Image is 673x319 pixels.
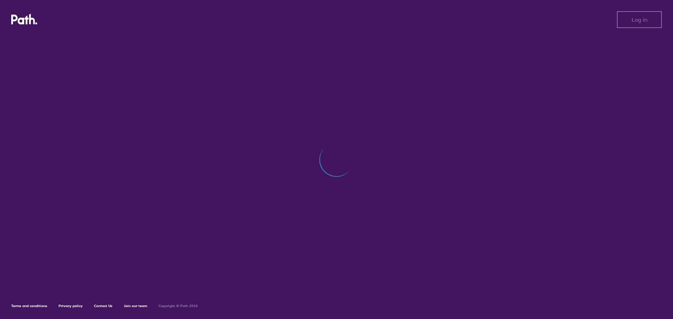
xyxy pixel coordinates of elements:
a: Privacy policy [59,304,83,308]
a: Join our team [124,304,147,308]
a: Terms and conditions [11,304,47,308]
span: Log in [632,16,647,23]
h6: Copyright © Path 2018 [158,304,198,308]
button: Log in [617,11,662,28]
a: Contact Us [94,304,113,308]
